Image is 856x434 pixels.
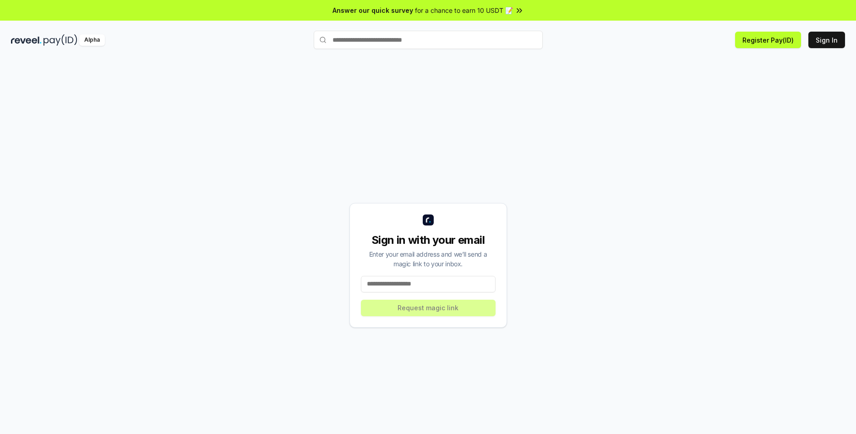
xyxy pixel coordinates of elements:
div: Enter your email address and we’ll send a magic link to your inbox. [361,249,496,269]
button: Sign In [808,32,845,48]
div: Alpha [79,34,105,46]
img: logo_small [423,214,434,225]
img: pay_id [44,34,77,46]
span: Answer our quick survey [333,5,413,15]
div: Sign in with your email [361,233,496,247]
button: Register Pay(ID) [735,32,801,48]
span: for a chance to earn 10 USDT 📝 [415,5,513,15]
img: reveel_dark [11,34,42,46]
